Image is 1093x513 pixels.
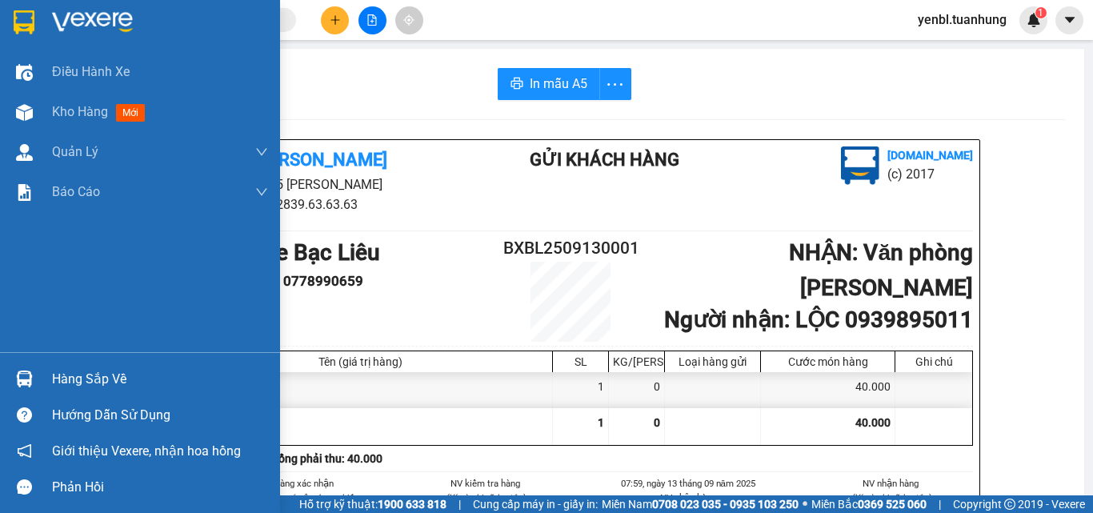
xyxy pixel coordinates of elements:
span: aim [403,14,414,26]
span: mới [116,104,145,122]
li: NV kiểm tra hàng [403,476,568,491]
span: Kho hàng [52,104,108,119]
img: logo.jpg [841,146,879,185]
img: logo-vxr [14,10,34,34]
li: Người gửi hàng xác nhận [200,476,365,491]
img: icon-new-feature [1027,13,1041,27]
span: Báo cáo [52,182,100,202]
b: Gửi khách hàng [530,150,679,170]
img: warehouse-icon [16,64,33,81]
div: 0 [609,372,665,408]
span: | [939,495,941,513]
span: In mẫu A5 [530,74,587,94]
sup: 1 [1035,7,1047,18]
li: 07:59, ngày 13 tháng 09 năm 2025 [606,476,771,491]
div: 40.000 [761,372,895,408]
span: yenbl.tuanhung [905,10,1019,30]
li: NV nhận hàng [809,476,974,491]
span: Quản Lý [52,142,98,162]
span: notification [17,443,32,459]
li: 85 [PERSON_NAME] [168,174,466,194]
span: | [458,495,461,513]
button: aim [395,6,423,34]
strong: 0369 525 060 [858,498,927,511]
h2: BXBL2509130001 [503,235,638,262]
li: 02839.63.63.63 [168,194,466,214]
span: 0 [654,416,660,429]
span: Điều hành xe [52,62,130,82]
span: plus [330,14,341,26]
span: file-add [366,14,378,26]
b: [DOMAIN_NAME] [887,149,973,162]
div: Ghi chú [899,355,968,368]
span: Cung cấp máy in - giấy in: [473,495,598,513]
strong: 0708 023 035 - 0935 103 250 [652,498,799,511]
span: ⚪️ [803,501,807,507]
b: Người nhận : LỘC 0939895011 [664,307,973,333]
span: 1 [598,416,604,429]
button: more [599,68,631,100]
div: Phản hồi [52,475,268,499]
span: copyright [1004,499,1015,510]
button: file-add [358,6,386,34]
div: KG/[PERSON_NAME] [613,355,660,368]
span: 40.000 [855,416,891,429]
span: down [255,146,268,158]
div: Tên (giá trị hàng) [173,355,548,368]
b: NHẬN : Văn phòng [PERSON_NAME] [789,239,973,301]
button: printerIn mẫu A5 [498,68,600,100]
div: Hướng dẫn sử dụng [52,403,268,427]
i: (Kí và ghi rõ họ tên) [851,492,931,503]
strong: 1900 633 818 [378,498,446,511]
div: Hàng sắp về [52,367,268,391]
span: printer [510,77,523,92]
span: caret-down [1063,13,1077,27]
div: 1 bọc (Khác) [169,372,553,408]
li: (c) 2017 [887,164,973,184]
img: warehouse-icon [16,144,33,161]
img: solution-icon [16,184,33,201]
button: caret-down [1055,6,1083,34]
span: Giới thiệu Vexere, nhận hoa hồng [52,441,241,461]
span: 1 [1038,7,1043,18]
div: SL [557,355,604,368]
div: 1 [553,372,609,408]
img: warehouse-icon [16,371,33,387]
button: plus [321,6,349,34]
span: Miền Nam [602,495,799,513]
img: warehouse-icon [16,104,33,121]
b: Tổng phải thu: 40.000 [272,452,382,465]
i: (Kí và ghi rõ họ tên) [445,492,525,503]
span: more [600,74,631,94]
span: Hỗ trợ kỹ thuật: [299,495,446,513]
span: Miền Bắc [811,495,927,513]
span: question-circle [17,407,32,423]
span: down [255,186,268,198]
li: NV nhận hàng [606,491,771,505]
div: Cước món hàng [765,355,891,368]
span: message [17,479,32,495]
div: Loại hàng gửi [669,355,756,368]
b: [PERSON_NAME] [253,150,387,170]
